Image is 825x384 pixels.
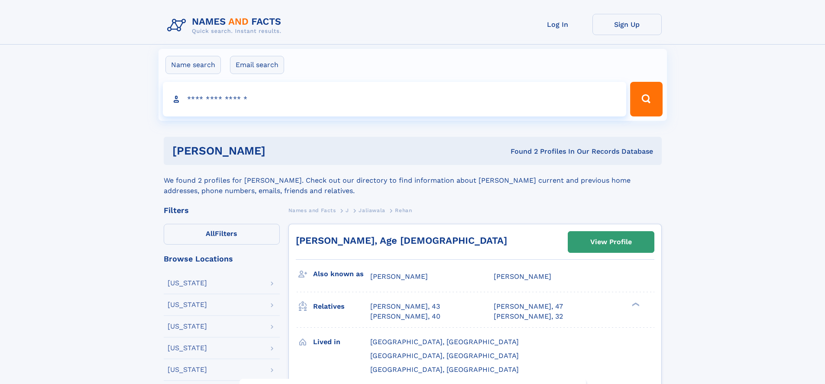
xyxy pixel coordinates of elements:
[592,14,662,35] a: Sign Up
[523,14,592,35] a: Log In
[346,205,349,216] a: J
[168,366,207,373] div: [US_STATE]
[164,255,280,263] div: Browse Locations
[313,267,370,281] h3: Also known as
[494,302,563,311] a: [PERSON_NAME], 47
[168,345,207,352] div: [US_STATE]
[494,272,551,281] span: [PERSON_NAME]
[168,323,207,330] div: [US_STATE]
[395,207,412,213] span: Rehan
[313,335,370,349] h3: Lived in
[388,147,653,156] div: Found 2 Profiles In Our Records Database
[164,224,280,245] label: Filters
[206,229,215,238] span: All
[163,82,627,116] input: search input
[230,56,284,74] label: Email search
[346,207,349,213] span: J
[568,232,654,252] a: View Profile
[296,235,507,246] a: [PERSON_NAME], Age [DEMOGRAPHIC_DATA]
[494,312,563,321] a: [PERSON_NAME], 32
[172,145,388,156] h1: [PERSON_NAME]
[313,299,370,314] h3: Relatives
[359,207,385,213] span: Jaliawala
[168,280,207,287] div: [US_STATE]
[370,312,440,321] a: [PERSON_NAME], 40
[168,301,207,308] div: [US_STATE]
[359,205,385,216] a: Jaliawala
[370,365,519,374] span: [GEOGRAPHIC_DATA], [GEOGRAPHIC_DATA]
[630,82,662,116] button: Search Button
[370,302,440,311] a: [PERSON_NAME], 43
[288,205,336,216] a: Names and Facts
[630,302,640,307] div: ❯
[164,165,662,196] div: We found 2 profiles for [PERSON_NAME]. Check out our directory to find information about [PERSON_...
[590,232,632,252] div: View Profile
[164,207,280,214] div: Filters
[370,352,519,360] span: [GEOGRAPHIC_DATA], [GEOGRAPHIC_DATA]
[165,56,221,74] label: Name search
[164,14,288,37] img: Logo Names and Facts
[370,272,428,281] span: [PERSON_NAME]
[370,338,519,346] span: [GEOGRAPHIC_DATA], [GEOGRAPHIC_DATA]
